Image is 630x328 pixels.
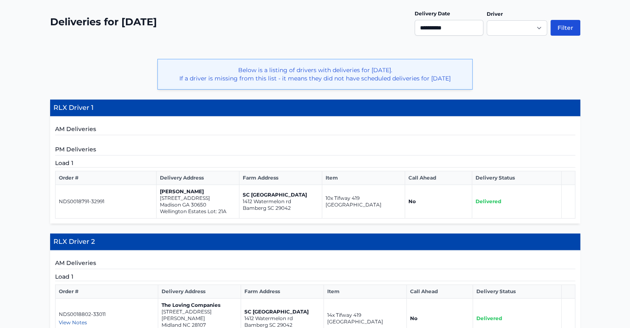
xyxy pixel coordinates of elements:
[50,100,580,117] h4: RLX Driver 1
[241,285,323,299] th: Farm Address
[243,192,319,198] p: SC [GEOGRAPHIC_DATA]
[50,15,157,29] h2: Deliveries for [DATE]
[244,309,320,315] p: SC [GEOGRAPHIC_DATA]
[472,171,561,185] th: Delivery Status
[243,198,319,205] p: 1412 Watermelon rd
[50,233,580,250] h4: RLX Driver 2
[59,198,153,205] p: NDS0018791-32991
[473,285,562,299] th: Delivery Status
[160,208,236,215] p: Wellington Estates Lot: 21A
[162,309,237,322] p: [STREET_ADDRESS][PERSON_NAME]
[160,188,236,195] p: [PERSON_NAME]
[55,159,575,168] h5: Load 1
[550,20,580,36] button: Filter
[415,10,450,17] label: Delivery Date
[164,66,466,83] p: Below is a listing of drivers with deliveries for [DATE]. If a driver is missing from this list -...
[476,198,501,204] span: Delivered
[55,171,157,185] th: Order #
[476,315,502,321] span: Delivered
[406,285,473,299] th: Call Ahead
[322,171,405,185] th: Item
[322,185,405,219] td: 10x Tifway 419 [GEOGRAPHIC_DATA]
[405,171,472,185] th: Call Ahead
[243,205,319,211] p: Bamberg SC 29042
[55,272,575,281] h5: Load 1
[59,311,154,318] p: NDS0018802-33011
[160,195,236,202] p: [STREET_ADDRESS]
[487,11,503,17] label: Driver
[55,259,575,269] h5: AM Deliveries
[55,145,575,155] h5: PM Deliveries
[157,171,239,185] th: Delivery Address
[55,125,575,135] h5: AM Deliveries
[415,20,483,36] input: Use the arrow keys to pick a date
[158,285,241,299] th: Delivery Address
[55,285,158,299] th: Order #
[323,285,406,299] th: Item
[408,198,416,204] strong: No
[239,171,322,185] th: Farm Address
[162,302,237,309] p: The Loving Companies
[160,202,236,208] p: Madison GA 30650
[244,315,320,322] p: 1412 Watermelon rd
[59,319,87,326] span: View Notes
[410,315,418,321] strong: No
